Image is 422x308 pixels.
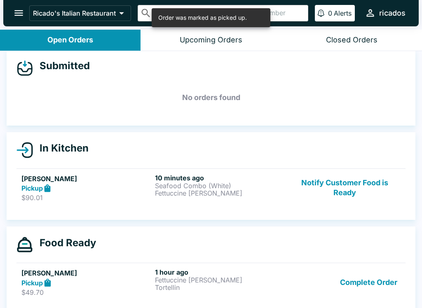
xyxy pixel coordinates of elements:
div: Upcoming Orders [180,35,242,45]
h4: In Kitchen [33,142,89,154]
p: Seafood Combo (White) [155,182,285,189]
p: Ricado's Italian Restaurant [33,9,116,17]
h4: Food Ready [33,237,96,249]
div: Closed Orders [326,35,377,45]
button: Notify Customer Food is Ready [289,174,401,202]
p: Alerts [334,9,352,17]
p: $49.70 [21,288,152,296]
strong: Pickup [21,184,43,192]
h5: No orders found [16,83,406,112]
p: Fettuccine [PERSON_NAME] [155,189,285,197]
a: [PERSON_NAME]Pickup$90.0110 minutes agoSeafood Combo (White)Fettuccine [PERSON_NAME]Notify Custom... [16,168,406,207]
p: $90.01 [21,194,152,202]
p: 0 [328,9,332,17]
button: ricados [361,4,409,22]
div: Order was marked as picked up. [158,11,247,25]
strong: Pickup [21,279,43,287]
h5: [PERSON_NAME] [21,268,152,278]
button: Complete Order [337,268,401,296]
h6: 1 hour ago [155,268,285,276]
button: Ricado's Italian Restaurant [29,5,131,21]
p: Fettuccine [PERSON_NAME] [155,276,285,284]
div: Open Orders [47,35,93,45]
h6: 10 minutes ago [155,174,285,182]
p: Tortellin [155,284,285,291]
button: open drawer [8,2,29,23]
h5: [PERSON_NAME] [21,174,152,184]
a: [PERSON_NAME]Pickup$49.701 hour agoFettuccine [PERSON_NAME]TortellinComplete Order [16,263,406,301]
div: ricados [379,8,406,18]
h4: Submitted [33,60,90,72]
